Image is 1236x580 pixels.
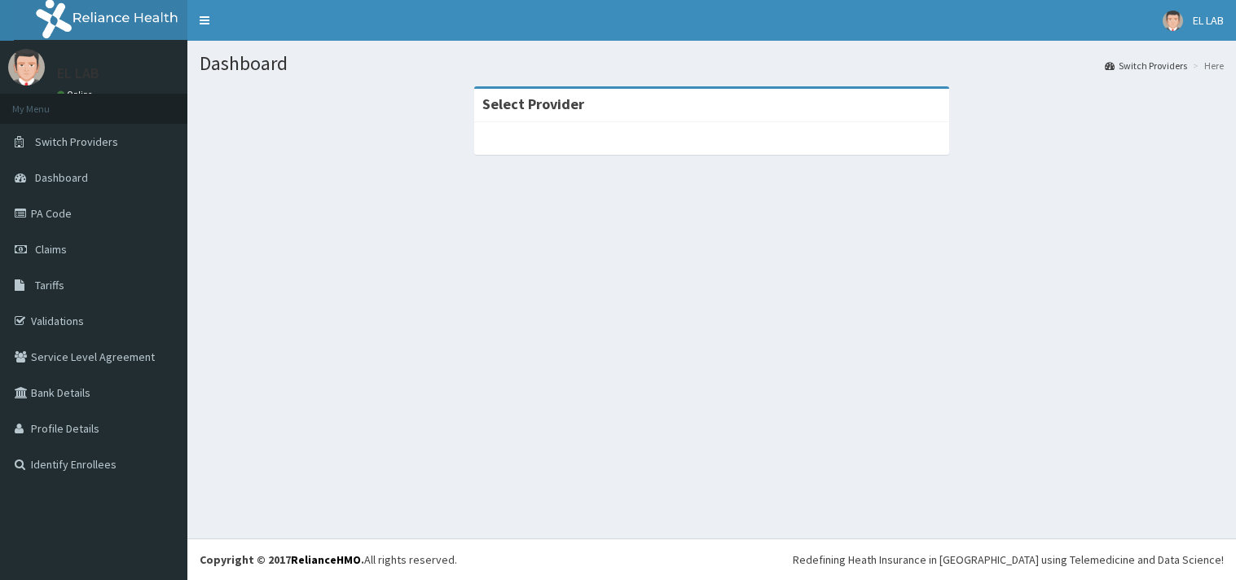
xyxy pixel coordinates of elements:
[793,551,1224,568] div: Redefining Heath Insurance in [GEOGRAPHIC_DATA] using Telemedicine and Data Science!
[35,170,88,185] span: Dashboard
[8,49,45,86] img: User Image
[57,89,96,100] a: Online
[1189,59,1224,72] li: Here
[200,552,364,567] strong: Copyright © 2017 .
[1163,11,1183,31] img: User Image
[187,538,1236,580] footer: All rights reserved.
[291,552,361,567] a: RelianceHMO
[35,278,64,292] span: Tariffs
[482,94,584,113] strong: Select Provider
[35,242,67,257] span: Claims
[200,53,1224,74] h1: Dashboard
[1193,13,1224,28] span: EL LAB
[1105,59,1187,72] a: Switch Providers
[35,134,118,149] span: Switch Providers
[57,66,99,81] p: EL LAB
